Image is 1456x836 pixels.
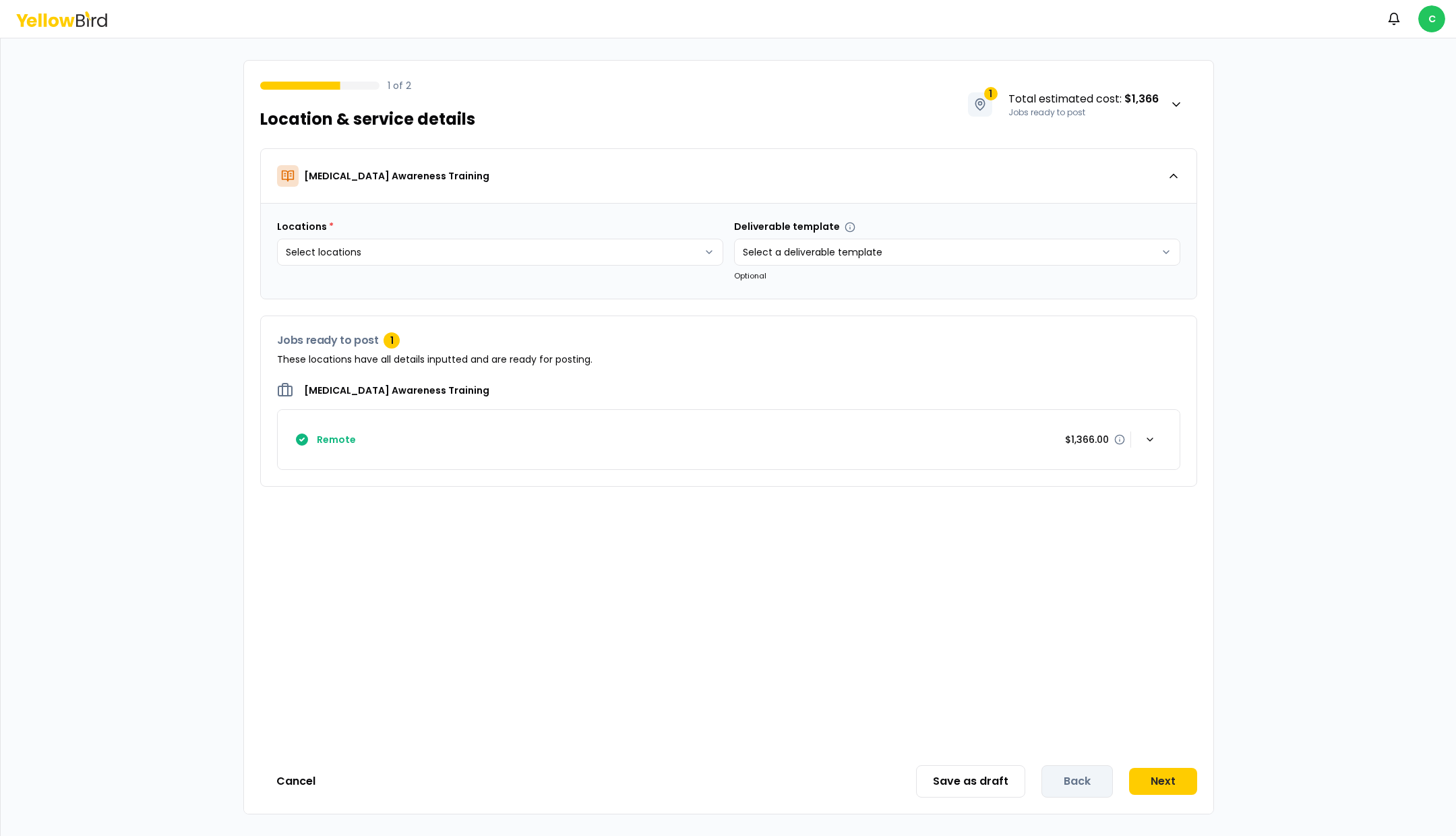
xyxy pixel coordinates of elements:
[260,768,332,795] button: Cancel
[1008,91,1159,107] span: Total estimated cost :
[734,239,1180,266] button: Select a deliverable template
[277,239,723,266] button: Select locations
[1124,91,1159,107] strong: $1,366
[1065,433,1109,446] p: $1,366.00
[743,245,882,259] span: Select a deliverable template
[954,77,1197,132] button: 1Total estimated cost: $1,366Jobs ready to post
[1008,107,1085,118] span: Jobs ready to post
[734,270,766,281] small: Optional
[734,220,855,233] label: Deliverable template
[278,410,1180,469] button: Remote$1,366.00
[388,79,411,92] p: 1 of 2
[984,87,998,100] span: 1
[277,332,1180,349] h3: Jobs ready to post
[1129,768,1197,795] button: Next
[277,220,334,233] label: Locations
[261,203,1196,299] div: [MEDICAL_DATA] Awareness Training
[304,169,489,183] p: [MEDICAL_DATA] Awareness Training
[1418,5,1445,32] span: C
[317,433,356,446] h4: Remote
[304,384,489,397] h2: [MEDICAL_DATA] Awareness Training
[261,149,1196,203] button: [MEDICAL_DATA] Awareness Training
[384,332,400,349] div: 1
[260,109,475,130] h1: Location & service details
[277,353,1180,366] p: These locations have all details inputted and are ready for posting.
[916,765,1025,798] button: Save as draft
[286,245,361,259] span: Select locations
